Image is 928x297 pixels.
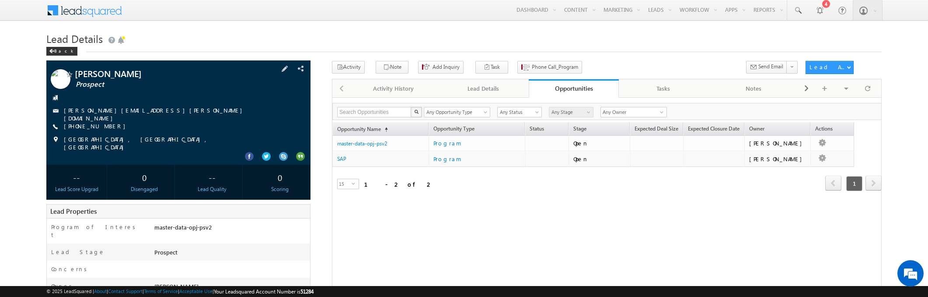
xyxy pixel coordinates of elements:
div: Chat with us now [45,46,147,57]
div: -- [184,169,240,185]
span: Expected Deal Size [635,125,678,132]
a: [PERSON_NAME][EMAIL_ADDRESS][PERSON_NAME][DOMAIN_NAME] [64,106,247,122]
a: Status [525,124,568,135]
div: Activity History [356,83,431,94]
button: Add Inquiry [418,61,464,74]
div: Disengaged [116,185,172,193]
img: Profile photo [51,69,70,92]
span: 51284 [300,288,314,295]
a: Expected Deal Size [630,124,683,135]
div: 1 - 2 of 2 [364,179,433,189]
a: SAP [337,156,346,162]
a: Notes [709,79,799,98]
span: [PHONE_NUMBER] [64,122,130,131]
span: [PERSON_NAME] [75,69,241,78]
span: 1 [846,176,862,191]
a: Terms of Service [144,288,178,294]
a: Program [433,138,521,148]
span: [PERSON_NAME] [154,283,199,290]
span: Any Stage [549,108,591,116]
img: Search [414,110,419,114]
div: -- [49,169,105,185]
div: 0 [252,169,308,185]
button: Note [376,61,408,74]
span: Actions [811,124,854,135]
textarea: Type your message and hit 'Enter' [11,81,160,224]
a: Tasks [619,79,709,98]
span: prev [825,176,841,191]
div: Lead Quality [184,185,240,193]
a: Opportunities [529,79,619,98]
span: Expected Closure Date [688,125,740,132]
span: 15 [338,179,352,189]
div: Prospect [152,248,310,260]
span: Opportunity Name [337,126,381,132]
button: Phone Call_Program [517,61,582,74]
span: next [865,176,882,191]
a: Lead Details [439,79,529,98]
span: Prospect [76,80,242,89]
a: Back [46,46,82,54]
button: Activity [332,61,365,74]
em: Start Chat [119,232,159,244]
span: (sorted ascending) [381,126,388,133]
label: Owner [51,282,72,290]
img: d_60004797649_company_0_60004797649 [15,46,37,57]
span: Any Opportunity Type [424,108,485,116]
button: Lead Actions [806,61,854,74]
div: Back [46,47,77,56]
a: prev [825,177,841,191]
label: Lead Stage [51,248,105,256]
button: Task [475,61,508,74]
span: © 2025 LeadSquared | | | | | [46,287,314,296]
div: Opportunities [535,84,612,92]
a: master-data-opj-psv2 [337,140,387,147]
div: Lead Score Upgrad [49,185,105,193]
a: Expected Closure Date [684,124,744,135]
input: Type to Search [600,107,667,117]
a: Stage [569,124,591,135]
span: Lead Details [46,32,103,46]
a: next [865,177,882,191]
div: Scoring [252,185,308,193]
a: Program [433,154,521,164]
div: 0 [116,169,172,185]
label: Program of Interest [51,223,142,239]
a: Opportunity Name(sorted ascending) [333,124,392,135]
div: [PERSON_NAME] [749,139,806,147]
a: Any Status [497,107,542,117]
span: select [352,181,359,185]
a: About [94,288,107,294]
span: Send Email [758,63,783,71]
div: Tasks [626,83,701,94]
div: Lead Details [446,83,521,94]
div: master-data-opj-psv2 [152,223,310,235]
span: Any Status [498,108,539,116]
span: Stage [573,125,586,132]
span: Lead Properties [50,207,97,216]
div: Notes [716,83,791,94]
span: Phone Call_Program [532,63,578,71]
span: Add Inquiry [433,63,460,71]
div: Open [573,139,626,147]
div: [PERSON_NAME] [749,155,806,163]
a: Activity History [349,79,439,98]
a: Any Stage [549,107,593,117]
span: Owner [749,125,764,132]
button: Send Email [746,61,787,74]
a: Any Opportunity Type [424,107,490,117]
div: Open [573,155,626,163]
span: Your Leadsquared Account Number is [214,288,314,295]
a: Acceptable Use [179,288,213,294]
div: Minimize live chat window [143,4,164,25]
div: Lead Actions [809,63,847,71]
span: [GEOGRAPHIC_DATA], [GEOGRAPHIC_DATA], [GEOGRAPHIC_DATA] [64,135,281,151]
label: Concerns [51,265,90,273]
a: Show All Items [655,108,666,117]
span: Opportunity Type [429,124,524,135]
a: Contact Support [108,288,143,294]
